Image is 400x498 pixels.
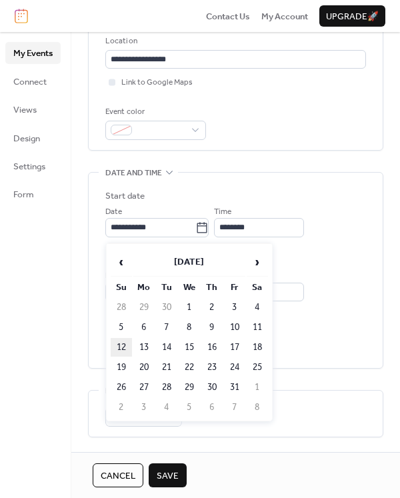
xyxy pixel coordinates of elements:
[13,160,45,173] span: Settings
[156,378,177,397] td: 28
[156,298,177,317] td: 30
[224,318,245,337] td: 10
[224,338,245,357] td: 17
[247,338,268,357] td: 18
[179,318,200,337] td: 8
[201,338,223,357] td: 16
[224,358,245,377] td: 24
[201,378,223,397] td: 30
[111,249,131,275] span: ‹
[105,189,145,203] div: Start date
[179,298,200,317] td: 1
[201,358,223,377] td: 23
[247,378,268,397] td: 1
[224,298,245,317] td: 3
[13,47,53,60] span: My Events
[179,338,200,357] td: 15
[93,463,143,487] button: Cancel
[105,105,203,119] div: Event color
[133,298,155,317] td: 29
[111,378,132,397] td: 26
[133,338,155,357] td: 13
[157,469,179,483] span: Save
[133,378,155,397] td: 27
[149,463,187,487] button: Save
[224,378,245,397] td: 31
[111,278,132,297] th: Su
[156,278,177,297] th: Tu
[247,398,268,417] td: 8
[133,318,155,337] td: 6
[206,10,250,23] span: Contact Us
[15,9,28,23] img: logo
[5,99,61,120] a: Views
[133,358,155,377] td: 20
[156,398,177,417] td: 4
[111,398,132,417] td: 2
[206,9,250,23] a: Contact Us
[5,183,61,205] a: Form
[121,76,193,89] span: Link to Google Maps
[111,358,132,377] td: 19
[111,338,132,357] td: 12
[214,205,231,219] span: Time
[5,127,61,149] a: Design
[111,298,132,317] td: 28
[13,188,34,201] span: Form
[5,155,61,177] a: Settings
[133,248,245,277] th: [DATE]
[105,166,162,179] span: Date and time
[13,103,37,117] span: Views
[13,132,40,145] span: Design
[247,298,268,317] td: 4
[326,10,379,23] span: Upgrade 🚀
[224,278,245,297] th: Fr
[5,42,61,63] a: My Events
[105,35,363,48] div: Location
[247,358,268,377] td: 25
[224,398,245,417] td: 7
[247,249,267,275] span: ›
[111,318,132,337] td: 5
[201,298,223,317] td: 2
[179,398,200,417] td: 5
[179,378,200,397] td: 29
[201,398,223,417] td: 6
[247,278,268,297] th: Sa
[13,75,47,89] span: Connect
[105,205,122,219] span: Date
[133,278,155,297] th: Mo
[156,338,177,357] td: 14
[156,318,177,337] td: 7
[179,278,200,297] th: We
[319,5,385,27] button: Upgrade🚀
[156,358,177,377] td: 21
[201,318,223,337] td: 9
[261,9,308,23] a: My Account
[201,278,223,297] th: Th
[101,469,135,483] span: Cancel
[5,71,61,92] a: Connect
[247,318,268,337] td: 11
[179,358,200,377] td: 22
[133,398,155,417] td: 3
[261,10,308,23] span: My Account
